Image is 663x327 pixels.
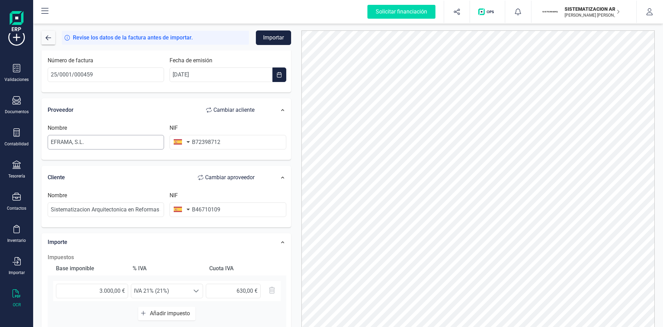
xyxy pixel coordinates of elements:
label: Nombre [48,124,67,132]
label: Nombre [48,191,67,200]
div: Validaciones [4,77,29,82]
div: Tesorería [8,173,25,179]
label: Fecha de emisión [170,56,212,65]
p: SISTEMATIZACION ARQUITECTONICA EN REFORMAS SL [565,6,620,12]
input: 0,00 € [56,284,128,298]
p: [PERSON_NAME] [PERSON_NAME] [565,12,620,18]
h2: Impuestos [48,253,286,262]
img: Logo de OPS [478,8,497,15]
button: Solicitar financiación [359,1,444,23]
label: Número de factura [48,56,93,65]
span: Añadir impuesto [150,310,193,317]
span: Revise los datos de la factura antes de importar. [73,34,193,42]
span: IVA 21% (21%) [131,284,190,298]
input: 0,00 € [206,284,261,298]
button: Importar [256,30,291,45]
img: Logo Finanedi [10,11,23,33]
div: Contabilidad [4,141,29,147]
div: Contactos [7,206,26,211]
div: Solicitar financiación [367,5,435,19]
img: SI [542,4,558,19]
label: NIF [170,124,178,132]
div: Base imponible [53,262,127,275]
button: SISISTEMATIZACION ARQUITECTONICA EN REFORMAS SL[PERSON_NAME] [PERSON_NAME] [540,1,628,23]
div: Importar [9,270,25,275]
div: Documentos [5,109,29,115]
div: % IVA [130,262,204,275]
button: Cambiar aproveedor [191,171,261,184]
span: Cambiar a cliente [213,106,254,114]
span: Importe [48,239,67,245]
button: Añadir impuesto [138,307,195,320]
span: Cambiar a proveedor [205,173,254,182]
div: Cliente [48,171,261,184]
div: OCR [13,302,21,308]
div: Inventario [7,238,26,243]
button: Cambiar acliente [199,103,261,117]
label: NIF [170,191,178,200]
button: Logo de OPS [474,1,501,23]
div: Cuota IVA [206,262,280,275]
div: Proveedor [48,103,261,117]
